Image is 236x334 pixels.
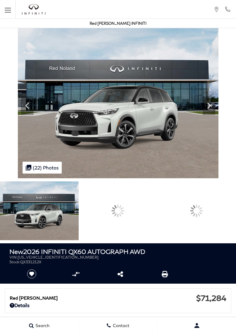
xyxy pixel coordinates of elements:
a: Share this New 2026 INFINITI QX60 AUTOGRAPH AWD [118,270,123,278]
span: Contact [111,323,129,328]
strong: New [9,248,23,255]
a: infiniti [22,4,45,15]
span: $71,284 [196,293,226,302]
button: Compare vehicle [71,269,81,279]
a: Red [PERSON_NAME] INFINITI [90,21,146,26]
span: [US_VEHICLE_IDENTIFICATION_NUMBER] [18,255,98,260]
span: VIN: [9,255,18,260]
span: Search [34,323,50,328]
button: Save vehicle [25,269,39,279]
img: New 2026 Radiant White/Black Obsidian INFINITI AUTOGRAPH AWD image 1 [18,28,218,178]
button: user-profile-menu [158,318,236,333]
a: Details [10,302,226,308]
h1: 2026 INFINITI QX60 AUTOGRAPH AWD [9,248,184,255]
a: Print this New 2026 INFINITI QX60 AUTOGRAPH AWD [162,270,168,278]
span: Stock: [9,260,20,264]
div: (22) Photos [23,162,62,174]
span: QX331212X [20,260,41,264]
img: INFINITI [22,4,45,15]
a: Red [PERSON_NAME] $71,284 [10,293,226,302]
span: Red [PERSON_NAME] [10,295,196,301]
a: Call Red Noland INFINITI [224,7,231,12]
